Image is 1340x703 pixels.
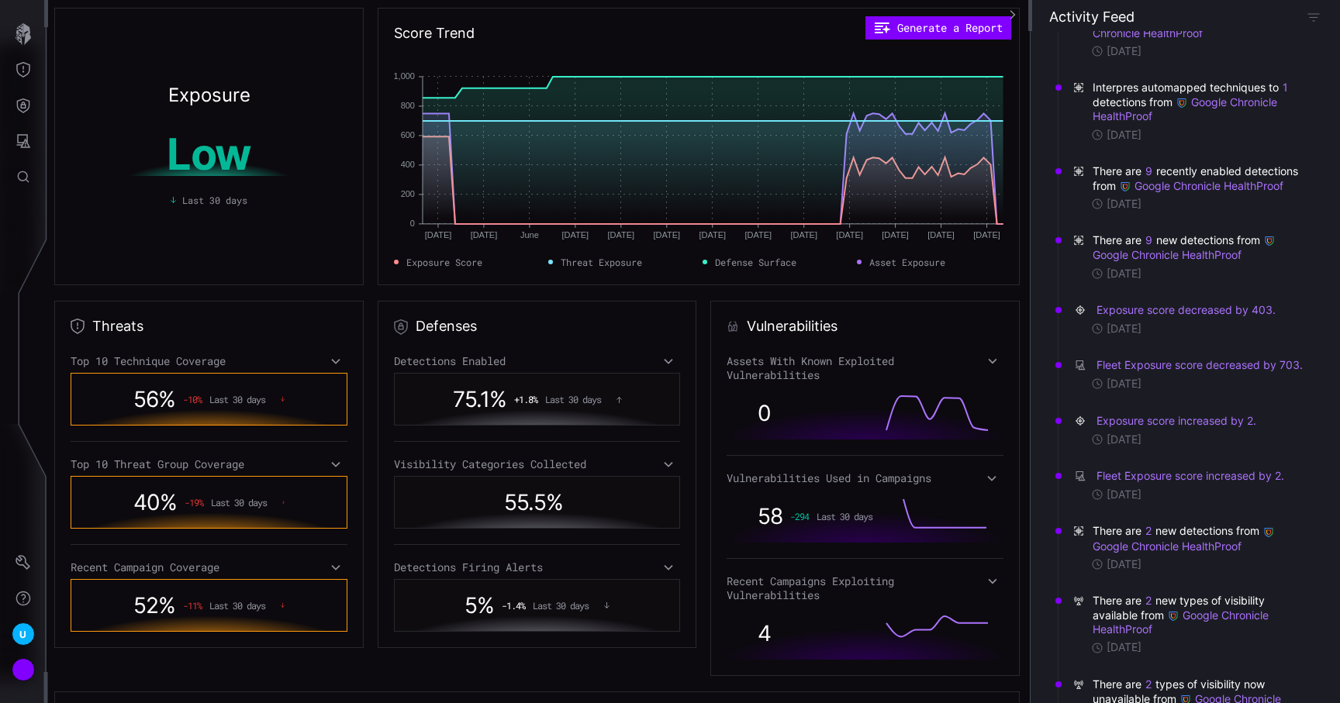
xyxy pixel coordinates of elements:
[1119,181,1131,193] img: Google SecOps
[1145,164,1153,179] button: 9
[209,394,265,405] span: Last 30 days
[1093,608,1272,636] a: Google Chronicle HealthProof
[502,600,525,611] span: -1.4 %
[19,626,26,643] span: U
[1107,322,1141,336] time: [DATE]
[790,230,817,240] text: [DATE]
[1263,235,1276,247] img: Google SecOps
[1096,302,1276,318] button: Exposure score decreased by 403.
[92,317,143,336] h2: Threats
[1145,523,1152,539] button: 2
[168,86,250,105] h2: Exposure
[1107,128,1141,142] time: [DATE]
[400,189,414,198] text: 200
[1145,593,1152,608] button: 2
[927,230,955,240] text: [DATE]
[882,230,909,240] text: [DATE]
[836,230,863,240] text: [DATE]
[1093,11,1301,39] a: Google Chronicle HealthProof
[715,255,796,269] span: Defense Surface
[1049,8,1135,26] h4: Activity Feed
[1093,233,1306,262] span: There are new detections from
[1,616,46,652] button: U
[71,354,347,368] div: Top 10 Technique Coverage
[1107,377,1141,391] time: [DATE]
[393,71,415,81] text: 1,000
[790,511,809,522] span: -294
[1262,526,1275,539] img: Google SecOps
[514,394,537,405] span: + 1.8 %
[465,592,494,619] span: 5 %
[400,160,414,169] text: 400
[727,574,1003,602] div: Recent Campaigns Exploiting Vulnerabilities
[504,489,563,515] span: 55.5 %
[607,230,634,240] text: [DATE]
[1107,432,1141,446] time: [DATE]
[183,600,202,611] span: -11 %
[1107,44,1141,58] time: [DATE]
[1093,95,1280,122] a: Google Chronicle HealthProof
[653,230,680,240] text: [DATE]
[1093,523,1306,553] span: There are new detections from
[133,489,177,515] span: 40 %
[747,317,837,336] h2: Vulnerabilities
[424,230,451,240] text: [DATE]
[183,394,202,405] span: -10 %
[406,255,482,269] span: Exposure Score
[1145,677,1152,692] button: 2
[71,560,347,574] div: Recent Campaign Coverage
[211,497,267,508] span: Last 30 days
[1119,179,1283,192] a: Google Chronicle HealthProof
[1107,488,1141,501] time: [DATE]
[209,600,265,611] span: Last 30 days
[1176,97,1188,109] img: Google SecOps
[1107,557,1141,571] time: [DATE]
[185,497,203,508] span: -19 %
[1167,610,1179,622] img: Google SecOps
[758,503,782,529] span: 58
[869,255,945,269] span: Asset Exposure
[973,230,1000,240] text: [DATE]
[453,386,506,412] span: 75.1 %
[71,457,347,471] div: Top 10 Threat Group Coverage
[400,101,414,110] text: 800
[133,592,175,619] span: 52 %
[1107,640,1141,654] time: [DATE]
[758,400,771,426] span: 0
[758,620,771,646] span: 4
[727,354,1003,382] div: Assets With Known Exploited Vulnerabilities
[410,219,415,228] text: 0
[1107,197,1141,211] time: [DATE]
[1093,593,1306,637] span: There are new types of visibility available from
[533,600,589,611] span: Last 30 days
[1093,524,1278,552] a: Google Chronicle HealthProof
[727,471,1003,485] div: Vulnerabilities Used in Campaigns
[80,133,338,176] h1: Low
[561,255,642,269] span: Threat Exposure
[1093,164,1306,193] span: There are recently enabled detections from
[1107,267,1141,281] time: [DATE]
[561,230,589,240] text: [DATE]
[416,317,477,336] h2: Defenses
[400,130,414,140] text: 600
[394,24,475,43] h2: Score Trend
[520,230,539,240] text: June
[470,230,497,240] text: [DATE]
[1282,80,1289,95] button: 1
[182,193,247,207] span: Last 30 days
[1096,468,1285,484] button: Fleet Exposure score increased by 2.
[1093,80,1306,124] span: Interpres automapped techniques to detections from
[699,230,726,240] text: [DATE]
[1096,413,1257,429] button: Exposure score increased by 2.
[133,386,175,412] span: 56 %
[865,16,1011,40] button: Generate a Report
[1145,233,1153,248] button: 9
[394,354,681,368] div: Detections Enabled
[817,511,872,522] span: Last 30 days
[744,230,772,240] text: [DATE]
[545,394,601,405] span: Last 30 days
[394,560,681,574] div: Detections Firing Alerts
[394,457,681,471] div: Visibility Categories Collected
[1096,357,1304,373] button: Fleet Exposure score decreased by 703.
